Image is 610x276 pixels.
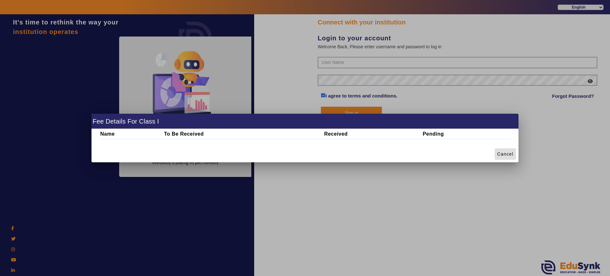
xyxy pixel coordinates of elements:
button: Cancel [495,148,516,160]
span: Cancel [497,151,513,158]
h1: Fee Details For Class I [91,114,518,129]
th: To Be Received [163,129,323,139]
th: Name [99,129,163,139]
th: Received [323,129,422,139]
th: Pending [422,129,511,139]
